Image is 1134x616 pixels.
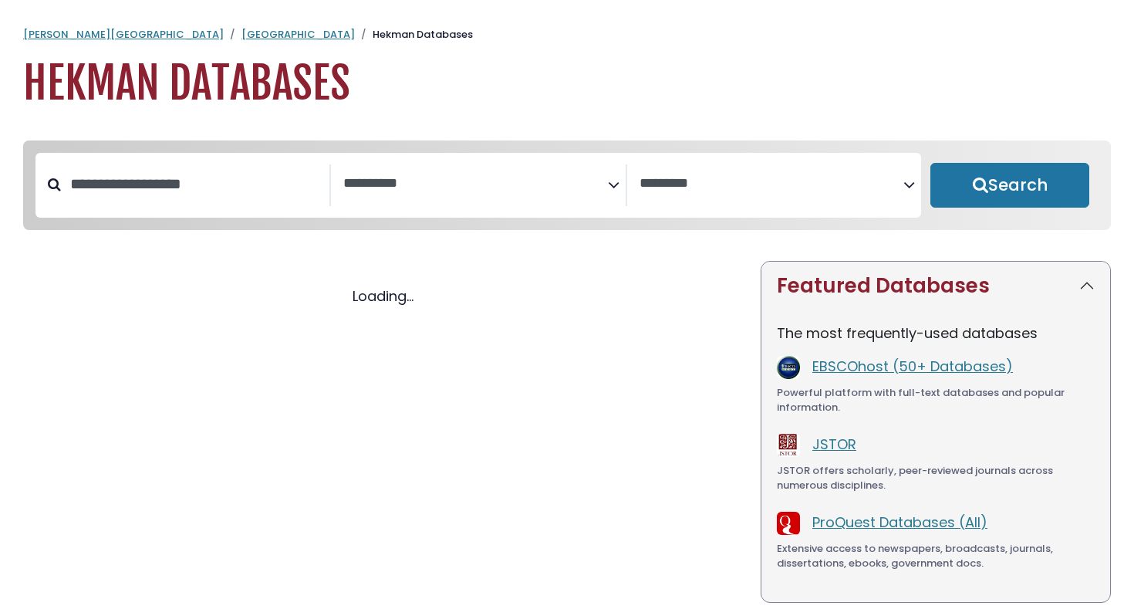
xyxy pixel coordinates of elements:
a: [GEOGRAPHIC_DATA] [241,27,355,42]
div: Powerful platform with full-text databases and popular information. [777,385,1095,415]
p: The most frequently-used databases [777,323,1095,344]
a: JSTOR [812,435,856,454]
nav: breadcrumb [23,27,1111,42]
button: Submit for Search Results [930,163,1089,208]
div: JSTOR offers scholarly, peer-reviewed journals across numerous disciplines. [777,463,1095,493]
a: ProQuest Databases (All) [812,513,987,532]
button: Featured Databases [761,262,1110,310]
textarea: Search [343,176,607,192]
div: Extensive access to newspapers, broadcasts, journals, dissertations, ebooks, government docs. [777,541,1095,571]
li: Hekman Databases [355,27,473,42]
div: Loading... [23,286,742,306]
nav: Search filters [23,140,1111,230]
a: EBSCOhost (50+ Databases) [812,357,1013,376]
a: [PERSON_NAME][GEOGRAPHIC_DATA] [23,27,224,42]
input: Search database by title or keyword [61,171,329,197]
textarea: Search [640,176,903,192]
h1: Hekman Databases [23,58,1111,110]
